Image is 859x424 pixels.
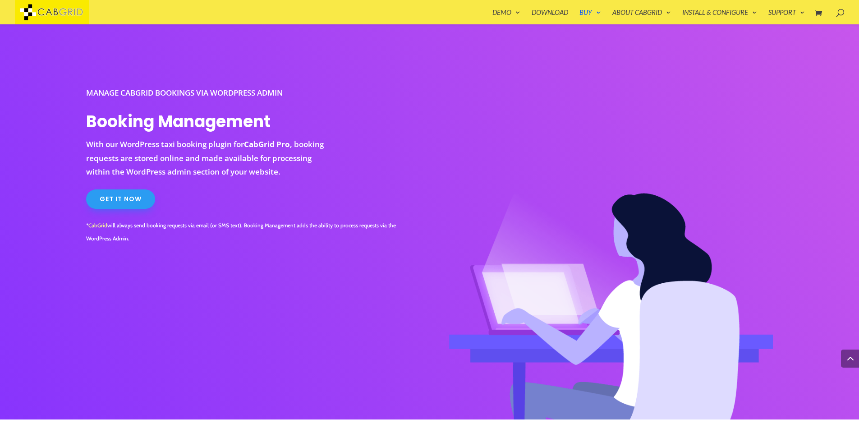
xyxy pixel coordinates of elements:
a: Get It Now [86,189,155,209]
a: CabGrid Taxi Plugin [15,6,89,16]
p: With our WordPress taxi booking plugin for , booking requests are stored online and made availabl... [86,138,334,179]
a: About CabGrid [612,9,671,24]
a: Support [768,9,805,24]
a: CabGrid [88,222,107,229]
p: * will always send booking requests via email (or SMS text), Booking Management adds the ability ... [86,219,419,245]
a: Install & Configure [682,9,757,24]
a: Download [532,9,568,24]
a: Demo [492,9,520,24]
h1: Booking Management [86,111,334,138]
iframe: chat widget [803,368,859,410]
p: Manage CabGrid Bookings via WordPress Admin [86,86,334,100]
img: WordPress taxi booking plugin [440,86,773,419]
a: Buy [579,9,601,24]
a: CabGrid Pro [244,139,290,149]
